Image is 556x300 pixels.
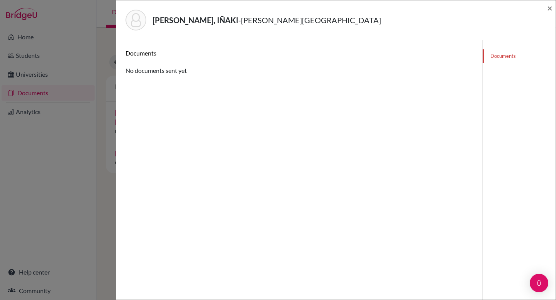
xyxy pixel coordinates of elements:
[483,49,556,63] a: Documents
[125,49,473,75] div: No documents sent yet
[153,15,238,25] strong: [PERSON_NAME], IÑAKI
[547,2,553,13] span: ×
[530,274,548,292] div: Open Intercom Messenger
[125,49,473,57] h6: Documents
[547,3,553,13] button: Close
[238,15,381,25] span: - [PERSON_NAME][GEOGRAPHIC_DATA]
